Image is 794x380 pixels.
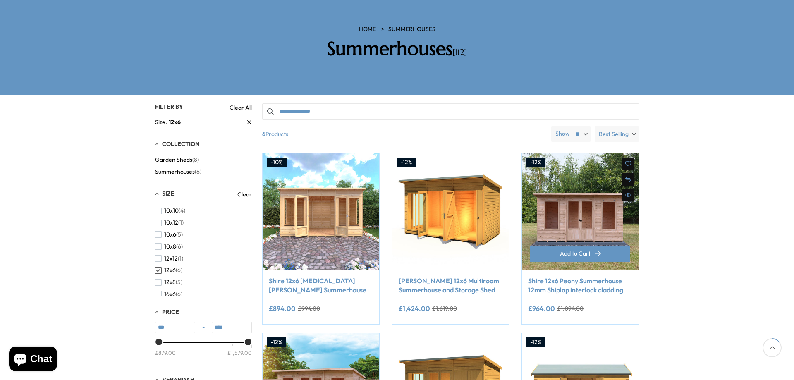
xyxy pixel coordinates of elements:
div: Price [155,342,252,363]
div: -10% [267,158,287,167]
ins: £964.00 [528,305,555,312]
span: (6) [176,267,182,274]
h2: Summerhouses [279,38,515,60]
input: Min value [155,322,195,333]
span: [112] [452,47,467,57]
button: 12x8 [155,276,182,288]
span: (1) [178,255,183,262]
a: Clear [237,190,252,198]
button: 12x12 [155,253,183,265]
span: Size [155,118,169,127]
span: 12x6 [169,118,181,126]
span: (5) [176,231,183,238]
span: Collection [162,140,199,148]
input: Search products [262,103,639,120]
button: 12x6 [155,264,182,276]
div: £879.00 [155,349,176,356]
span: Size [162,190,175,197]
a: [PERSON_NAME] 12x6 Multiroom Summerhouse and Storage Shed [399,276,503,295]
label: Show [555,130,570,138]
span: 12x8 [164,279,176,286]
span: (6) [176,291,182,298]
button: Garden Sheds (8) [155,154,199,166]
a: Shire 12x6 [MEDICAL_DATA][PERSON_NAME] Summerhouse [269,276,373,295]
span: 10x6 [164,231,176,238]
span: Filter By [155,103,183,110]
span: (6) [195,168,201,175]
a: Clear All [230,103,252,112]
span: Garden Sheds [155,156,192,163]
a: HOME [359,25,376,33]
span: Price [162,308,179,315]
button: 10x8 [155,241,183,253]
img: Shire Lela 12x6 Multiroom Summerhouse and Storage Shed - Best Shed [392,153,509,270]
span: 10x8 [164,243,176,250]
button: Add to Cart [530,246,630,262]
button: 10x6 [155,229,183,241]
a: Summerhouses [388,25,435,33]
div: -12% [397,158,416,167]
span: Products [259,126,548,142]
span: (6) [176,243,183,250]
span: Best Selling [599,126,629,142]
del: £1,619.00 [432,306,457,311]
inbox-online-store-chat: Shopify online store chat [7,347,60,373]
button: 10x10 [155,205,185,217]
div: -12% [267,337,286,347]
button: 16x6 [155,288,182,300]
b: 6 [262,126,265,142]
div: £1,579.00 [227,349,252,356]
button: Summerhouses (6) [155,166,201,178]
span: Add to Cart [560,251,591,256]
a: Shire 12x6 Peony Summerhouse 12mm Shiplap interlock cladding [528,276,632,295]
span: Summerhouses [155,168,195,175]
span: (8) [192,156,199,163]
button: 10x12 [155,217,184,229]
span: (4) [179,207,185,214]
ins: £1,424.00 [399,305,430,312]
span: (5) [176,279,182,286]
div: -12% [526,337,545,347]
span: 16x6 [164,291,176,298]
div: -12% [526,158,545,167]
span: 10x10 [164,207,179,214]
input: Max value [212,322,252,333]
span: (1) [178,219,184,226]
span: 10x12 [164,219,178,226]
del: £1,094.00 [557,306,584,311]
ins: £894.00 [269,305,296,312]
span: 12x6 [164,267,176,274]
span: - [195,323,212,332]
label: Best Selling [595,126,639,142]
span: 12x12 [164,255,178,262]
del: £994.00 [298,306,320,311]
